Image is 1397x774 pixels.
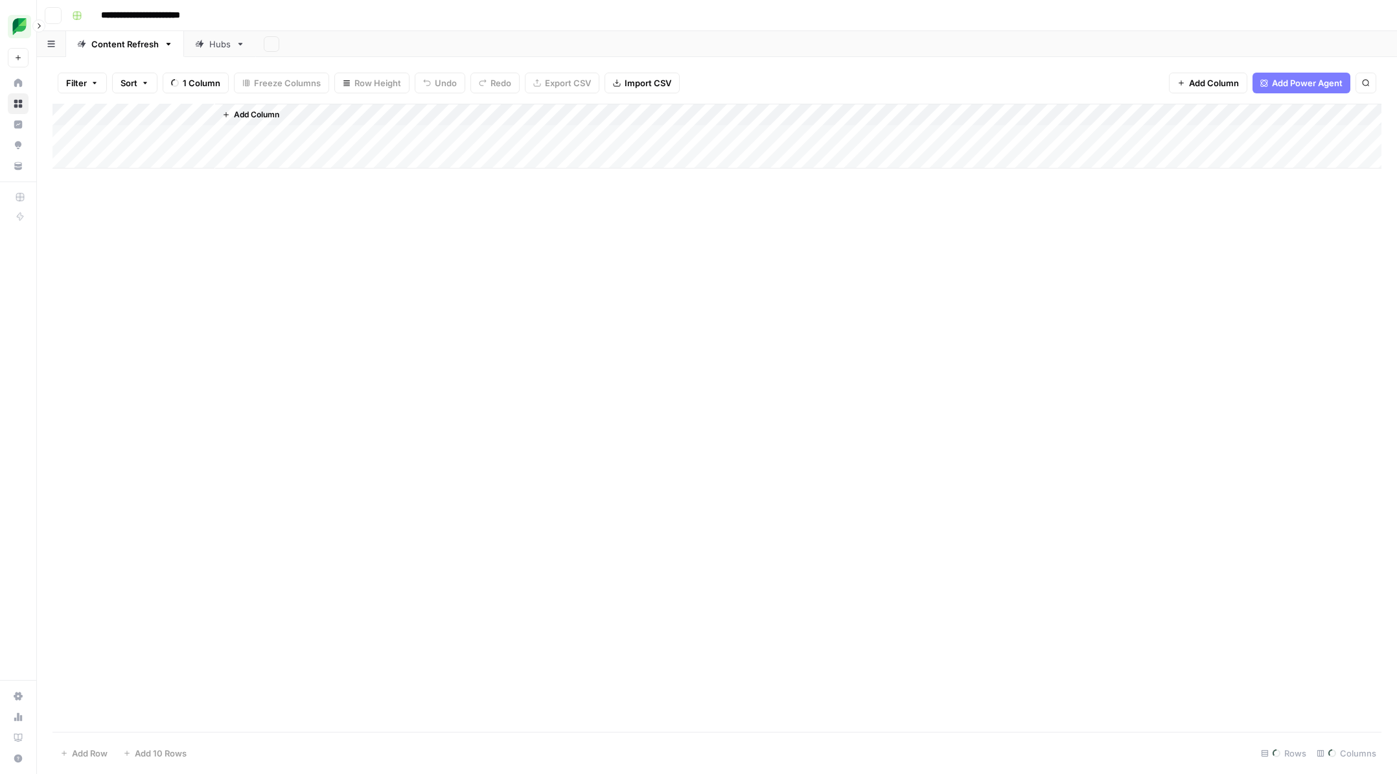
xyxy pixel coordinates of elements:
a: Browse [8,93,29,114]
button: Filter [58,73,107,93]
span: Filter [66,76,87,89]
span: Import CSV [625,76,671,89]
div: Rows [1256,743,1311,764]
button: Row Height [334,73,410,93]
span: Undo [435,76,457,89]
a: Content Refresh [66,31,184,57]
button: Add Power Agent [1253,73,1350,93]
a: Settings [8,686,29,707]
button: Add Column [1169,73,1247,93]
button: Help + Support [8,748,29,769]
a: Home [8,73,29,93]
span: Add Column [1189,76,1239,89]
span: 1 Column [183,76,220,89]
span: Add 10 Rows [135,747,187,760]
a: Hubs [184,31,256,57]
span: Export CSV [545,76,591,89]
span: Freeze Columns [254,76,321,89]
button: Add Column [217,106,284,123]
div: Columns [1311,743,1381,764]
button: Import CSV [605,73,680,93]
button: Undo [415,73,465,93]
a: Opportunities [8,135,29,156]
div: Content Refresh [91,38,159,51]
span: Sort [121,76,137,89]
button: Redo [470,73,520,93]
button: Sort [112,73,157,93]
a: Your Data [8,156,29,176]
button: Workspace: SproutSocial [8,10,29,43]
span: Redo [491,76,511,89]
button: 1 Column [163,73,229,93]
a: Learning Hub [8,727,29,748]
button: Export CSV [525,73,599,93]
div: Hubs [209,38,231,51]
span: Add Column [234,109,279,121]
button: Add 10 Rows [115,743,194,764]
button: Add Row [52,743,115,764]
span: Add Power Agent [1272,76,1343,89]
a: Insights [8,114,29,135]
span: Add Row [72,747,108,760]
img: SproutSocial Logo [8,15,31,38]
button: Freeze Columns [234,73,329,93]
a: Usage [8,707,29,727]
span: Row Height [354,76,401,89]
